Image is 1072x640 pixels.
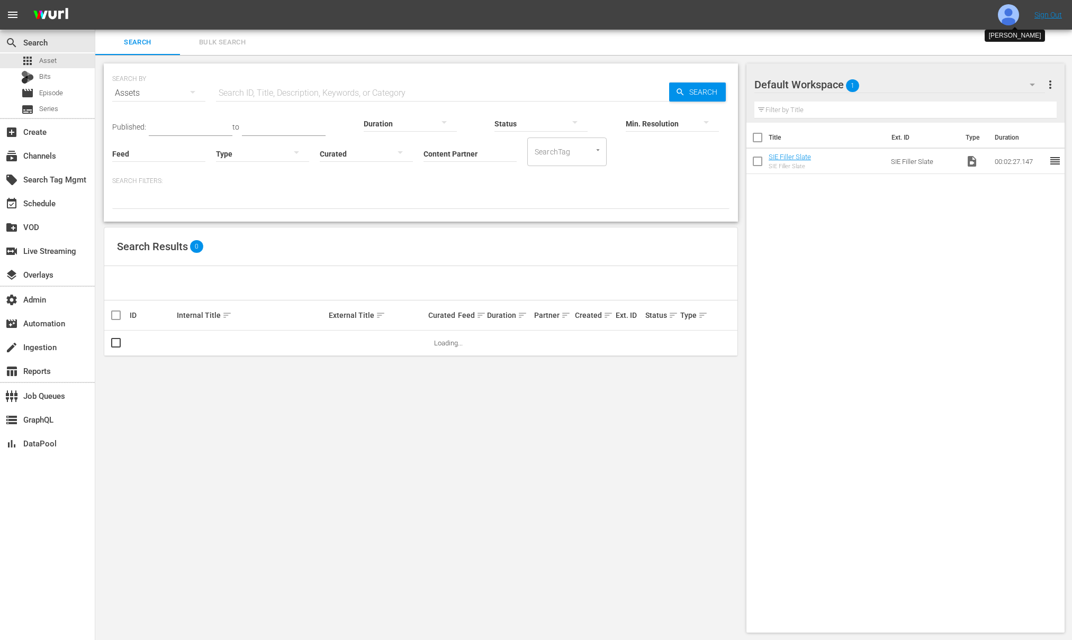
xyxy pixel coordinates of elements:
img: photo.jpg [998,4,1019,25]
span: sort [476,310,486,320]
span: Episode [21,87,34,99]
span: Search Tag Mgmt [5,173,18,186]
span: Search Results [117,240,188,253]
span: menu [6,8,19,21]
button: Open [593,145,603,155]
th: Duration [988,123,1052,152]
span: Published: [112,123,146,131]
span: GraphQL [5,414,18,426]
div: Default Workspace [754,70,1045,99]
div: ID [130,311,174,319]
button: more_vert [1044,72,1057,97]
span: sort [518,310,527,320]
span: more_vert [1044,78,1057,91]
div: Duration [487,309,531,322]
div: Bits [21,71,34,84]
span: to [232,123,239,131]
p: Search Filters: [112,177,729,186]
span: Live Streaming [5,245,18,258]
td: 00:02:27.147 [990,149,1049,174]
span: 1 [846,75,859,97]
span: Bulk Search [186,36,258,49]
div: Feed [458,309,484,322]
span: Admin [5,294,18,306]
th: Title [769,123,885,152]
div: External Title [329,309,425,322]
span: DataPool [5,437,18,450]
a: Sign Out [1034,11,1062,19]
span: Search [685,83,726,102]
span: Episode [39,88,63,98]
span: sort [222,310,232,320]
span: Schedule [5,197,18,210]
img: ans4CAIJ8jUAAAAAAAAAAAAAAAAAAAAAAAAgQb4GAAAAAAAAAAAAAAAAAAAAAAAAJMjXAAAAAAAAAAAAAAAAAAAAAAAAgAT5G... [25,3,76,28]
span: Search [5,36,18,49]
span: Job Queues [5,390,18,403]
span: Ingestion [5,341,18,354]
div: Internal Title [177,309,326,322]
div: Curated [428,311,454,319]
span: sort [561,310,571,320]
span: Series [39,104,58,114]
th: Ext. ID [885,123,959,152]
span: Overlays [5,269,18,281]
span: 0 [190,240,203,253]
span: sort [603,310,613,320]
span: Create [5,126,18,139]
span: Asset [39,56,57,66]
td: SIE Filler Slate [887,149,962,174]
span: Search [102,36,174,49]
div: SIE Filler Slate [769,163,811,170]
button: Search [669,83,726,102]
div: [PERSON_NAME] [989,31,1041,40]
div: Assets [112,78,205,108]
div: Partner [534,309,572,322]
span: sort [376,310,385,320]
div: Type [680,309,700,322]
span: reorder [1049,154,1061,167]
span: Series [21,103,34,116]
div: Status [645,309,677,322]
span: VOD [5,221,18,234]
span: Channels [5,150,18,162]
span: Reports [5,365,18,378]
span: Bits [39,71,51,82]
div: Ext. ID [616,311,642,319]
div: Created [575,309,612,322]
span: sort [669,310,678,320]
span: Automation [5,317,18,330]
span: sort [698,310,708,320]
th: Type [959,123,988,152]
span: Asset [21,54,34,67]
span: Loading... [434,339,463,347]
span: Video [966,155,978,168]
a: SIE Filler Slate [769,153,811,161]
